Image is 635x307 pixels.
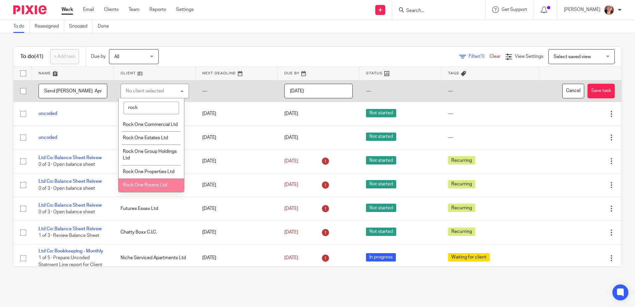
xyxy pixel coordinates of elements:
[39,249,103,254] a: Ltd Co: Bookkeeping - Monthly
[123,183,167,187] span: Rock One Rooms Ltd
[39,179,102,184] a: Ltd Co: Balance Sheet Reivew
[284,206,298,211] span: [DATE]
[366,228,396,236] span: Not started
[359,80,441,102] td: ---
[448,134,533,141] div: ---
[126,89,164,93] div: No client selected
[123,122,178,127] span: Rock One Commercial Ltd
[20,53,44,60] h1: To do
[554,54,591,59] span: Select saved view
[114,173,196,197] td: Reach Property Holdings Ltd
[366,109,396,117] span: Not started
[366,253,396,261] span: In progress
[469,54,490,59] span: Filter
[39,135,57,140] a: uncoded
[448,180,475,188] span: Recurring
[149,6,166,13] a: Reports
[366,204,396,212] span: Not started
[366,133,396,141] span: Not started
[284,256,298,260] span: [DATE]
[501,7,527,12] span: Get Support
[39,234,99,238] span: 1 of 3 · Review Balance Sheet
[50,49,79,64] a: + Add task
[123,149,177,161] span: Rock One Group Holdings Ltd
[448,110,533,117] div: ---
[39,162,95,167] span: 0 of 3 · Open balance sheet
[39,186,95,191] span: 0 of 3 · Open balance sheet
[196,102,278,126] td: [DATE]
[176,6,194,13] a: Settings
[114,126,196,149] td: Reach Property Holdings Ltd
[448,71,459,75] span: Tags
[196,80,278,102] td: ---
[284,135,298,140] span: [DATE]
[562,84,584,99] button: Cancel
[588,84,615,99] button: Save task
[129,6,139,13] a: Team
[196,221,278,244] td: [DATE]
[196,173,278,197] td: [DATE]
[366,180,396,188] span: Not started
[13,20,30,33] a: To do
[39,256,102,267] span: 1 of 5 · Prepare Uncoded Statment Line report for Client
[13,5,46,14] img: Pixie
[196,126,278,149] td: [DATE]
[114,197,196,220] td: Futures Essex Ltd
[441,80,540,102] td: ---
[39,84,107,99] input: Task name
[114,150,196,173] td: Very Nice Marketing Ltd
[284,84,353,99] input: Pick a date
[515,54,543,59] span: View Settings
[196,244,278,271] td: [DATE]
[39,210,95,214] span: 0 of 3 · Open balance sheet
[448,228,475,236] span: Recurring
[39,111,57,116] a: uncoded
[114,102,196,126] td: Big [DATE] Stores Ltd
[83,6,94,13] a: Email
[406,8,465,14] input: Search
[564,6,600,13] p: [PERSON_NAME]
[448,204,475,212] span: Recurring
[448,253,490,261] span: Waiting for client
[284,111,298,116] span: [DATE]
[123,169,174,174] span: Rock One Properties Ltd
[114,54,119,59] span: All
[490,54,500,59] a: Clear
[196,197,278,220] td: [DATE]
[91,53,106,60] p: Due by
[35,20,64,33] a: Reassigned
[114,244,196,271] td: Niche Serviced Apartments Ltd
[196,150,278,173] td: [DATE]
[479,54,485,59] span: (1)
[366,156,396,164] span: Not started
[124,102,179,114] input: Search options...
[284,230,298,235] span: [DATE]
[39,155,102,160] a: Ltd Co: Balance Sheet Reivew
[284,183,298,187] span: [DATE]
[61,6,73,13] a: Work
[98,20,114,33] a: Done
[39,227,102,231] a: Ltd Co: Balance Sheet Reivew
[448,156,475,164] span: Recurring
[604,5,614,15] img: Louise.jpg
[123,136,168,140] span: Rock One Estates Ltd
[104,6,119,13] a: Clients
[34,54,44,59] span: (41)
[284,159,298,163] span: [DATE]
[114,221,196,244] td: Chatty Boxx C.I.C.
[69,20,93,33] a: Snoozed
[39,203,102,208] a: Ltd Co: Balance Sheet Reivew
